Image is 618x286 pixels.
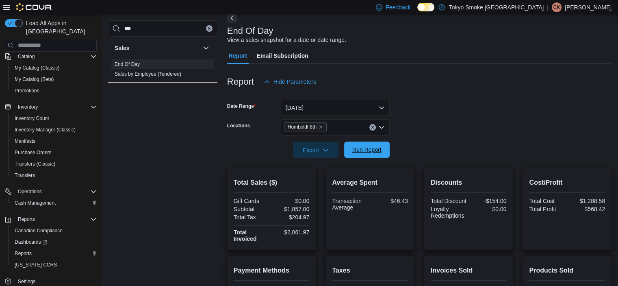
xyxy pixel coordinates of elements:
[15,52,38,61] button: Catalog
[227,103,256,109] label: Date Range
[15,115,49,122] span: Inventory Count
[11,237,50,247] a: Dashboards
[11,249,35,258] a: Reports
[569,198,605,204] div: $1,288.58
[529,198,565,204] div: Total Cost
[529,178,605,188] h2: Cost/Profit
[431,198,467,204] div: Total Discount
[15,200,56,206] span: Cash Management
[417,3,434,11] input: Dark Mode
[18,188,42,195] span: Operations
[552,2,562,12] div: Curtis Kay-Lassels
[369,124,376,131] button: Clear input
[227,77,254,87] h3: Report
[2,186,100,197] button: Operations
[8,62,100,74] button: My Catalog (Classic)
[115,44,199,52] button: Sales
[8,124,100,135] button: Inventory Manager (Classic)
[8,197,100,209] button: Cash Management
[11,170,38,180] a: Transfers
[8,225,100,236] button: Canadian Compliance
[15,262,57,268] span: [US_STATE] CCRS
[227,13,237,23] button: Next
[2,51,100,62] button: Catalog
[18,53,35,60] span: Catalog
[11,159,59,169] a: Transfers (Classic)
[318,124,323,129] button: Remove Humboldt 8th from selection in this group
[18,216,35,223] span: Reports
[344,142,390,158] button: Run Report
[273,198,309,204] div: $0.00
[15,187,97,196] span: Operations
[11,136,97,146] span: Manifests
[332,178,408,188] h2: Average Spent
[115,71,181,77] a: Sales by Employee (Tendered)
[234,206,270,212] div: Subtotal
[273,214,309,221] div: $204.97
[15,149,52,156] span: Purchase Orders
[553,2,560,12] span: CK
[11,125,97,135] span: Inventory Manager (Classic)
[547,2,549,12] p: |
[115,44,130,52] h3: Sales
[15,214,38,224] button: Reports
[15,76,54,83] span: My Catalog (Beta)
[8,236,100,248] a: Dashboards
[565,2,611,12] p: [PERSON_NAME]
[273,229,309,236] div: $2,061.97
[386,3,410,11] span: Feedback
[11,63,63,73] a: My Catalog (Classic)
[15,172,35,179] span: Transfers
[372,198,408,204] div: $46.43
[431,266,507,275] h2: Invoices Sold
[11,260,97,270] span: Washington CCRS
[8,259,100,271] button: [US_STATE] CCRS
[15,102,97,112] span: Inventory
[15,102,41,112] button: Inventory
[11,148,55,157] a: Purchase Orders
[115,61,140,67] a: End Of Day
[8,147,100,158] button: Purchase Orders
[11,170,97,180] span: Transfers
[15,250,32,257] span: Reports
[417,11,418,12] span: Dark Mode
[206,25,213,32] button: Clear input
[227,122,250,129] label: Locations
[352,146,382,154] span: Run Report
[2,214,100,225] button: Reports
[378,124,385,131] button: Open list of options
[273,78,316,86] span: Hide Parameters
[11,249,97,258] span: Reports
[15,187,45,196] button: Operations
[11,74,97,84] span: My Catalog (Beta)
[18,278,35,285] span: Settings
[257,48,308,64] span: Email Subscription
[15,127,76,133] span: Inventory Manager (Classic)
[234,198,270,204] div: Gift Cards
[108,59,217,82] div: Sales
[11,260,60,270] a: [US_STATE] CCRS
[234,266,310,275] h2: Payment Methods
[11,159,97,169] span: Transfers (Classic)
[23,19,97,35] span: Load All Apps in [GEOGRAPHIC_DATA]
[2,101,100,113] button: Inventory
[569,206,605,212] div: $568.42
[11,86,97,96] span: Promotions
[449,2,544,12] p: Tokyo Smoke [GEOGRAPHIC_DATA]
[470,206,506,212] div: $0.00
[229,48,247,64] span: Report
[8,113,100,124] button: Inventory Count
[15,65,60,71] span: My Catalog (Classic)
[234,229,257,242] strong: Total Invoiced
[15,214,97,224] span: Reports
[11,237,97,247] span: Dashboards
[431,206,467,219] div: Loyalty Redemptions
[529,266,605,275] h2: Products Sold
[281,100,390,116] button: [DATE]
[332,266,408,275] h2: Taxes
[15,239,47,245] span: Dashboards
[8,135,100,147] button: Manifests
[332,198,368,211] div: Transaction Average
